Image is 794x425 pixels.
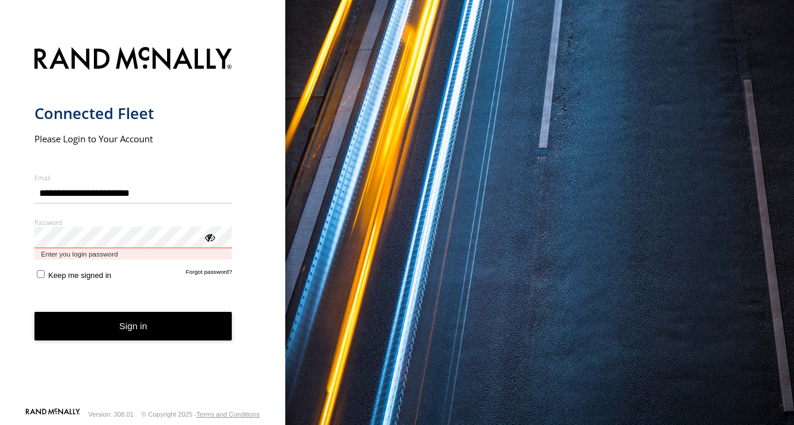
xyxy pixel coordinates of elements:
input: Keep me signed in [37,270,45,278]
form: main [34,40,251,407]
div: © Copyright 2025 - [141,411,260,418]
h2: Please Login to Your Account [34,133,232,145]
div: ViewPassword [203,231,215,243]
label: Password [34,218,232,227]
img: Rand McNally [34,45,232,75]
a: Forgot password? [186,268,232,280]
h1: Connected Fleet [34,104,232,123]
a: Visit our Website [26,408,80,420]
label: Email [34,173,232,182]
button: Sign in [34,312,232,341]
a: Terms and Conditions [197,411,260,418]
span: Keep me signed in [48,271,111,280]
span: Enter you login password [34,248,232,260]
div: Version: 308.01 [89,411,134,418]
